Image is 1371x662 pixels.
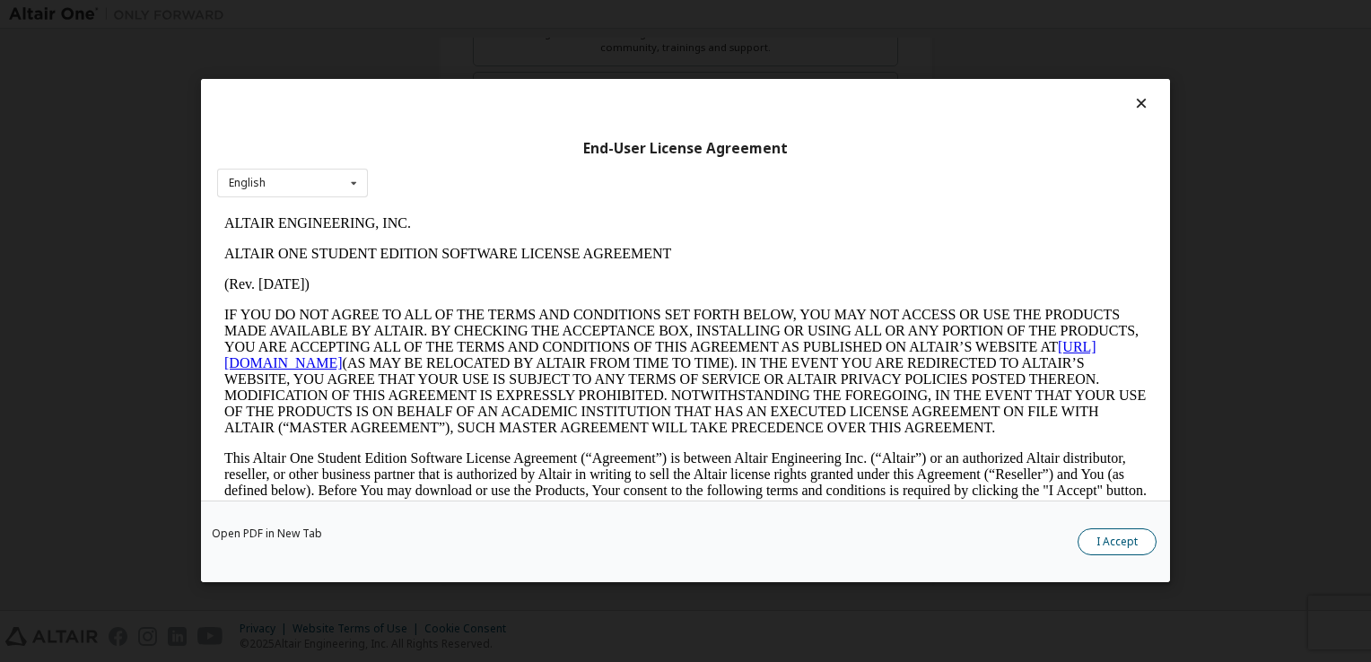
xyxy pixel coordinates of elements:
[7,99,930,228] p: IF YOU DO NOT AGREE TO ALL OF THE TERMS AND CONDITIONS SET FORTH BELOW, YOU MAY NOT ACCESS OR USE...
[7,7,930,23] p: ALTAIR ENGINEERING, INC.
[1078,529,1157,556] button: I Accept
[7,68,930,84] p: (Rev. [DATE])
[7,242,930,307] p: This Altair One Student Edition Software License Agreement (“Agreement”) is between Altair Engine...
[7,131,879,162] a: [URL][DOMAIN_NAME]
[229,178,266,188] div: English
[212,529,322,540] a: Open PDF in New Tab
[7,38,930,54] p: ALTAIR ONE STUDENT EDITION SOFTWARE LICENSE AGREEMENT
[217,140,1154,158] div: End-User License Agreement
